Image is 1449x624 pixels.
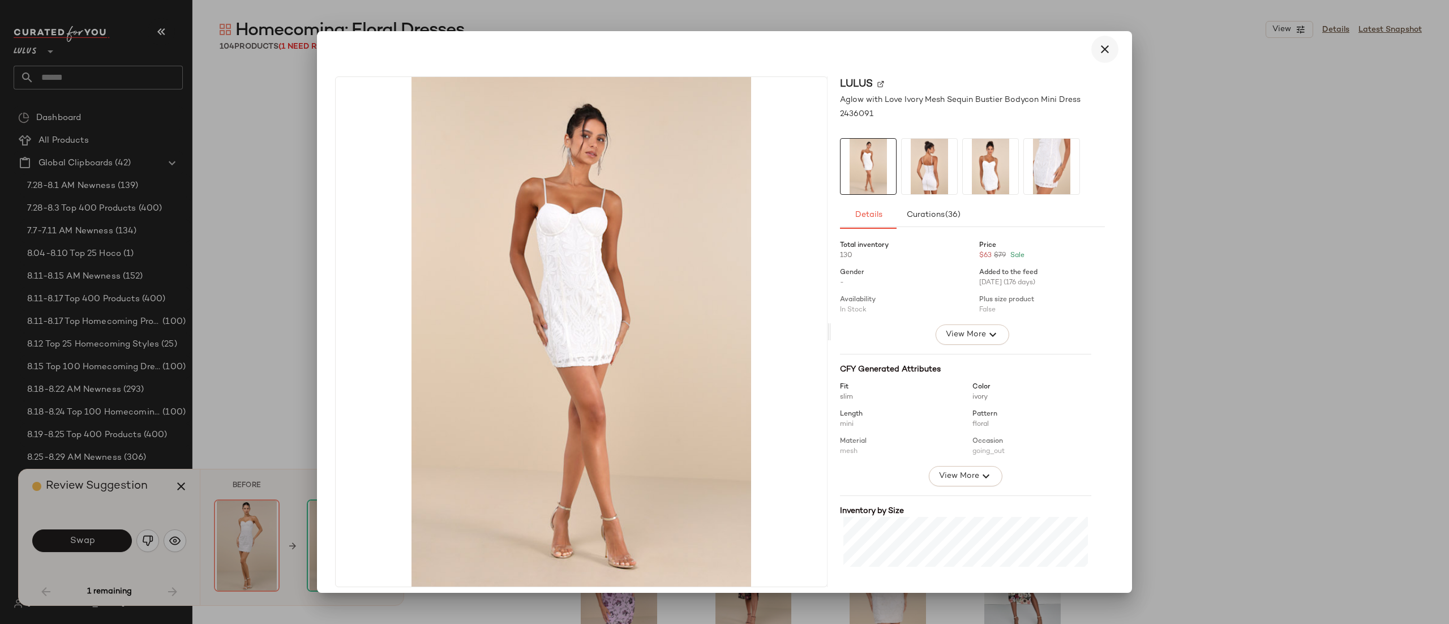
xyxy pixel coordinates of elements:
button: View More [929,466,1002,486]
span: Curations [906,211,961,220]
span: View More [938,469,979,483]
span: Lulus [840,76,873,92]
img: 12369481_2436091.jpg [841,139,896,194]
span: View More [945,328,986,341]
div: CFY Generated Attributes [840,364,1091,375]
span: Details [854,211,882,220]
img: 12369481_2436091.jpg [336,77,827,587]
span: Aglow with Love Ivory Mesh Sequin Bustier Bodycon Mini Dress [840,94,1081,106]
span: (36) [945,211,961,220]
img: 12369501_2436091.jpg [1024,139,1079,194]
span: 2436091 [840,108,873,120]
img: 12369461_2436091.jpg [902,139,957,194]
button: View More [936,324,1009,345]
div: Inventory by Size [840,505,1091,517]
img: svg%3e [877,81,884,88]
img: 12369441_2436091.jpg [963,139,1018,194]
